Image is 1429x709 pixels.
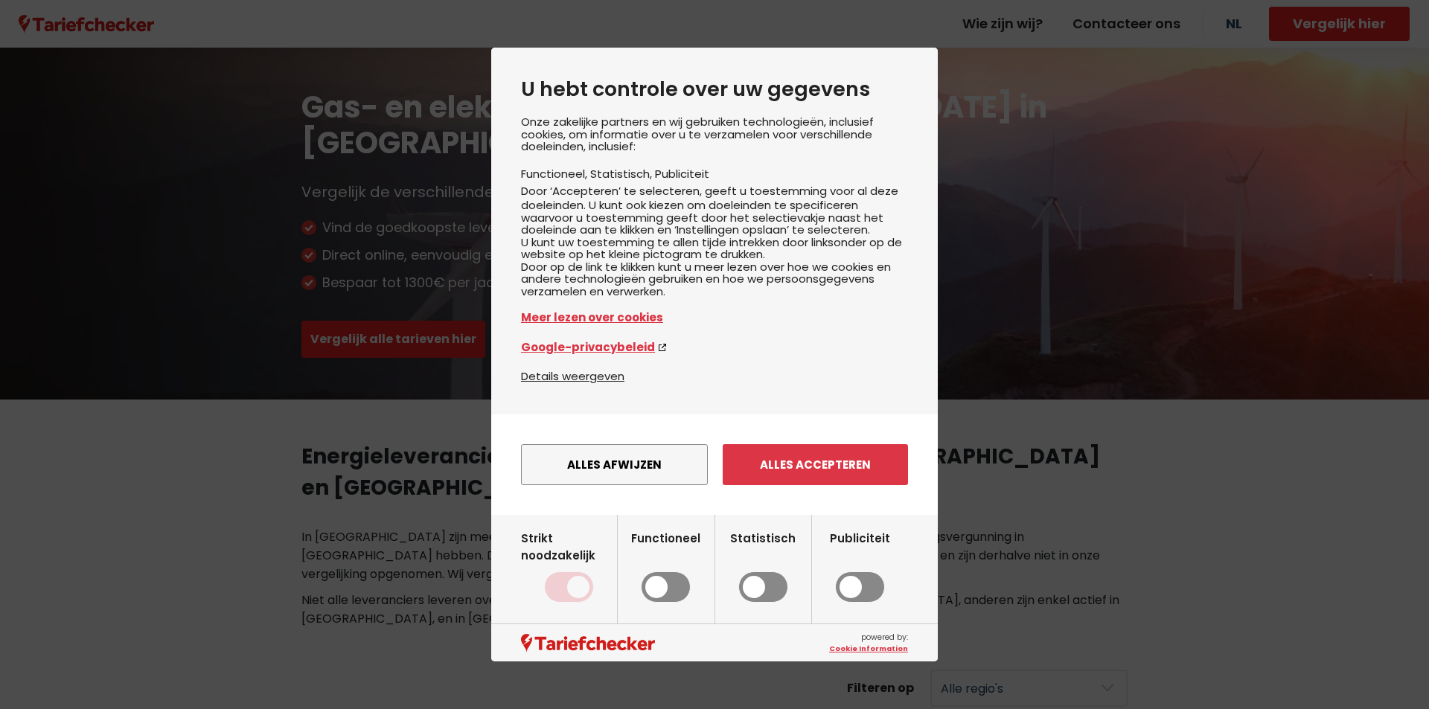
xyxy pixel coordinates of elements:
label: Statistisch [730,530,796,603]
button: Alles accepteren [723,444,908,485]
li: Functioneel [521,166,590,182]
button: Details weergeven [521,368,624,385]
label: Publiciteit [830,530,890,603]
div: menu [491,414,938,515]
label: Functioneel [631,530,700,603]
a: Cookie Information [829,644,908,654]
a: Meer lezen over cookies [521,309,908,326]
li: Statistisch [590,166,655,182]
div: Onze zakelijke partners en wij gebruiken technologieën, inclusief cookies, om informatie over u t... [521,116,908,368]
img: logo [521,634,655,652]
label: Strikt noodzakelijk [521,530,617,603]
h2: U hebt controle over uw gegevens [521,77,908,101]
li: Publiciteit [655,166,709,182]
a: Google-privacybeleid [521,339,908,356]
span: powered by: [829,632,908,654]
button: Alles afwijzen [521,444,708,485]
